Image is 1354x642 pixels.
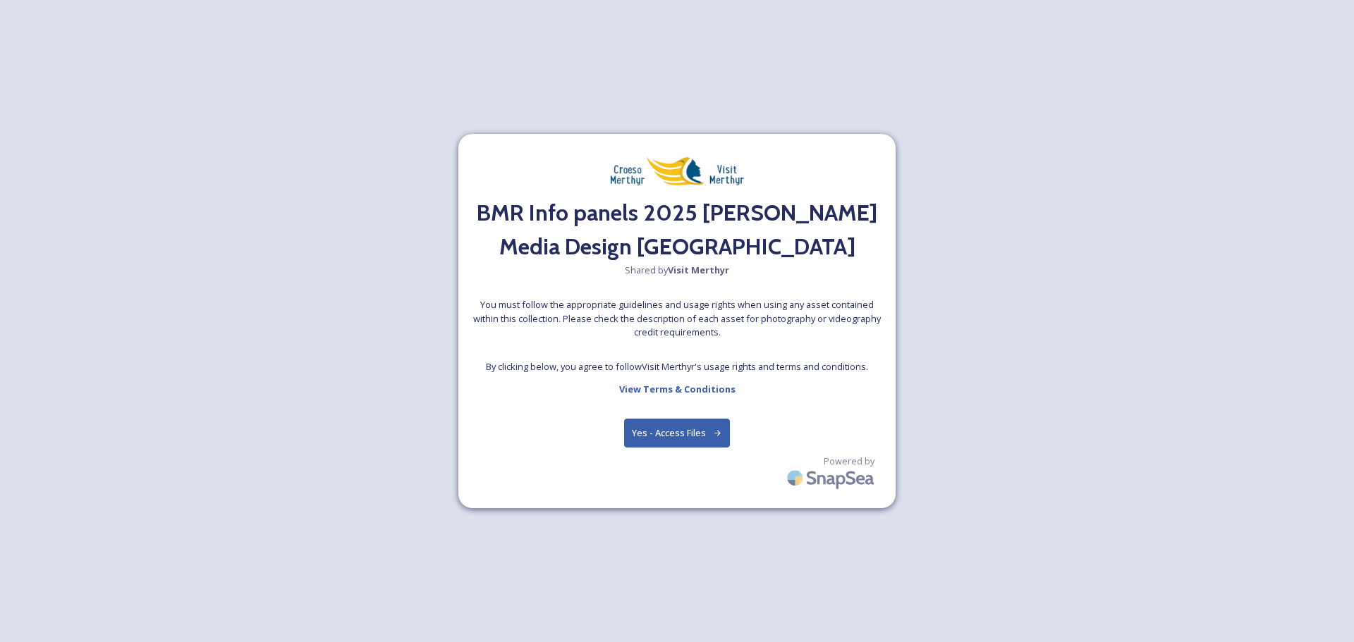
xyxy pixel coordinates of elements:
span: Powered by [824,455,874,468]
button: Yes - Access Files [624,419,730,447]
strong: Visit Merthyr [668,264,729,276]
img: Screenshot%202024-02-26%20at%2009.31.37.png [606,148,748,197]
img: SnapSea Logo [783,462,882,495]
a: View Terms & Conditions [619,381,736,397]
span: Shared by [625,264,729,277]
h2: BMR Info panels 2025 [PERSON_NAME] Media Design [GEOGRAPHIC_DATA] [472,196,882,264]
span: By clicking below, you agree to follow Visit Merthyr 's usage rights and terms and conditions. [486,360,868,374]
strong: View Terms & Conditions [619,383,736,395]
span: You must follow the appropriate guidelines and usage rights when using any asset contained within... [472,298,882,339]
